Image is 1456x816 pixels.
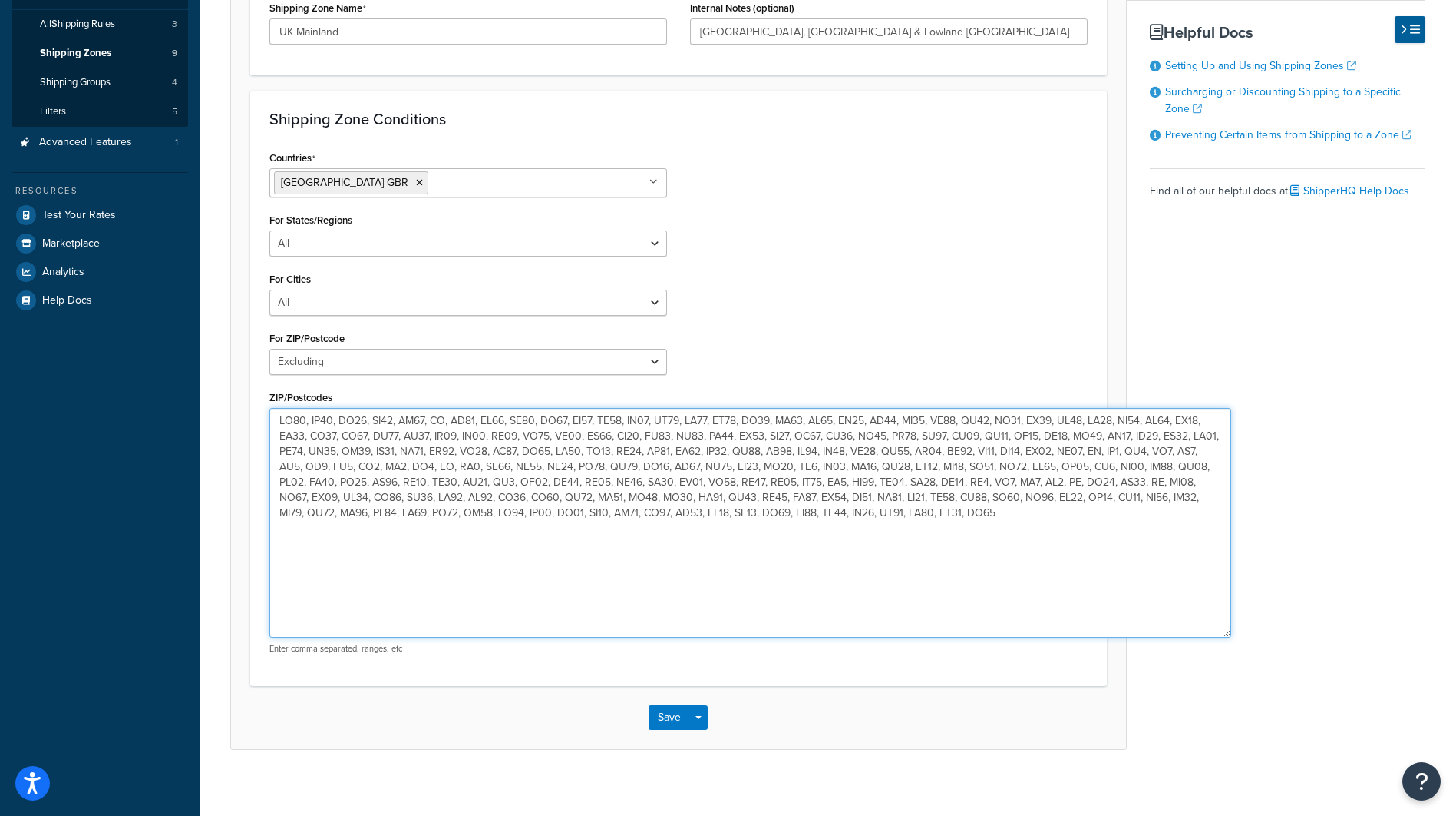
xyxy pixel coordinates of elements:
label: For States/Regions [269,214,352,226]
p: Enter comma separated, ranges, etc [269,643,667,655]
label: Internal Notes (optional) [690,2,794,14]
a: Preventing Certain Items from Shipping to a Zone [1165,127,1411,143]
button: Save [649,705,690,730]
a: Surcharging or Discounting Shipping to a Specific Zone [1165,84,1401,117]
a: Test Your Rates [12,201,188,229]
span: 1 [175,136,178,149]
div: Resources [12,184,188,197]
a: Help Docs [12,287,188,314]
label: Shipping Zone Name [269,2,366,15]
button: Hide Help Docs [1395,16,1425,43]
span: Analytics [42,266,84,279]
a: Setting Up and Using Shipping Zones [1165,58,1356,74]
span: Shipping Zones [40,47,111,60]
label: For Cities [269,274,311,285]
span: Shipping Groups [40,76,111,89]
a: ShipperHQ Help Docs [1290,183,1409,199]
a: Filters5 [12,98,188,126]
span: Marketplace [42,237,100,250]
span: 3 [172,18,177,31]
span: Filters [40,105,66,118]
span: Help Docs [42,294,92,307]
li: Shipping Zones [12,39,188,68]
li: Shipping Groups [12,68,188,97]
a: Shipping Groups4 [12,68,188,97]
a: AllShipping Rules3 [12,10,188,38]
textarea: LO80, IP40, DO26, SI42, AM67, CO, AD81, EL66, SE80, DO67, EI57, TE58, IN07, UT79, LA77, ET78, DO3... [269,408,1231,638]
span: Advanced Features [39,136,132,149]
div: Find all of our helpful docs at: [1150,168,1425,202]
a: Advanced Features1 [12,128,188,157]
span: [GEOGRAPHIC_DATA] GBR [281,174,408,191]
h3: Helpful Docs [1150,24,1425,41]
span: All Shipping Rules [40,18,115,31]
button: Open Resource Center [1402,762,1441,801]
h3: Shipping Zone Conditions [269,111,1088,128]
a: Analytics [12,258,188,286]
span: 9 [172,47,177,60]
a: Shipping Zones9 [12,39,188,68]
li: Advanced Features [12,128,188,157]
label: Countries [269,152,315,164]
label: For ZIP/Postcode [269,333,345,344]
a: Marketplace [12,230,188,257]
span: 5 [172,105,177,118]
span: Test Your Rates [42,209,116,222]
span: 4 [172,76,177,89]
li: Filters [12,98,188,126]
label: ZIP/Postcodes [269,392,332,403]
